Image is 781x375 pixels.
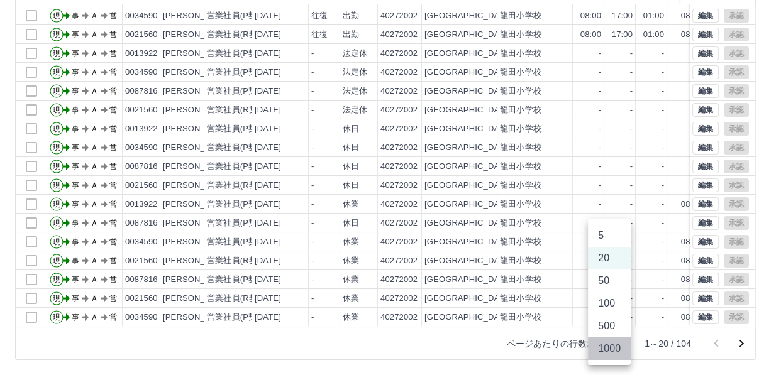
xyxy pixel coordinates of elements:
[588,269,631,292] li: 50
[588,247,631,269] li: 20
[588,315,631,337] li: 500
[588,224,631,247] li: 5
[588,292,631,315] li: 100
[588,337,631,360] li: 1000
